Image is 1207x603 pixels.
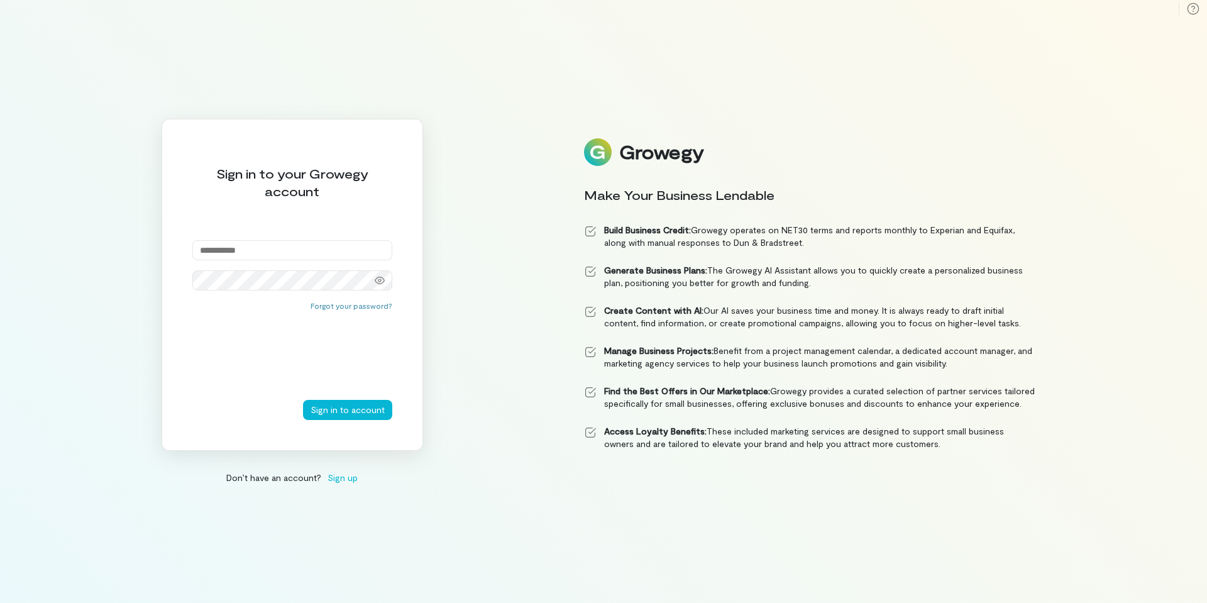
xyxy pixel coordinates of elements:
li: Growegy provides a curated selection of partner services tailored specifically for small business... [584,385,1035,410]
div: Don’t have an account? [162,471,423,484]
strong: Create Content with AI: [604,305,703,316]
div: Growegy [619,141,703,163]
li: Benefit from a project management calendar, a dedicated account manager, and marketing agency ser... [584,345,1035,370]
div: Make Your Business Lendable [584,186,1035,204]
li: Our AI saves your business time and money. It is always ready to draft initial content, find info... [584,304,1035,329]
button: Forgot your password? [311,301,392,311]
span: Sign up [328,471,358,484]
strong: Generate Business Plans: [604,265,707,275]
button: Sign in to account [303,400,392,420]
strong: Find the Best Offers in Our Marketplace: [604,385,770,396]
strong: Manage Business Projects: [604,345,714,356]
strong: Access Loyalty Benefits: [604,426,707,436]
div: Sign in to your Growegy account [192,165,392,200]
img: Logo [584,138,612,166]
strong: Build Business Credit: [604,224,691,235]
li: Growegy operates on NET30 terms and reports monthly to Experian and Equifax, along with manual re... [584,224,1035,249]
li: These included marketing services are designed to support small business owners and are tailored ... [584,425,1035,450]
li: The Growegy AI Assistant allows you to quickly create a personalized business plan, positioning y... [584,264,1035,289]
